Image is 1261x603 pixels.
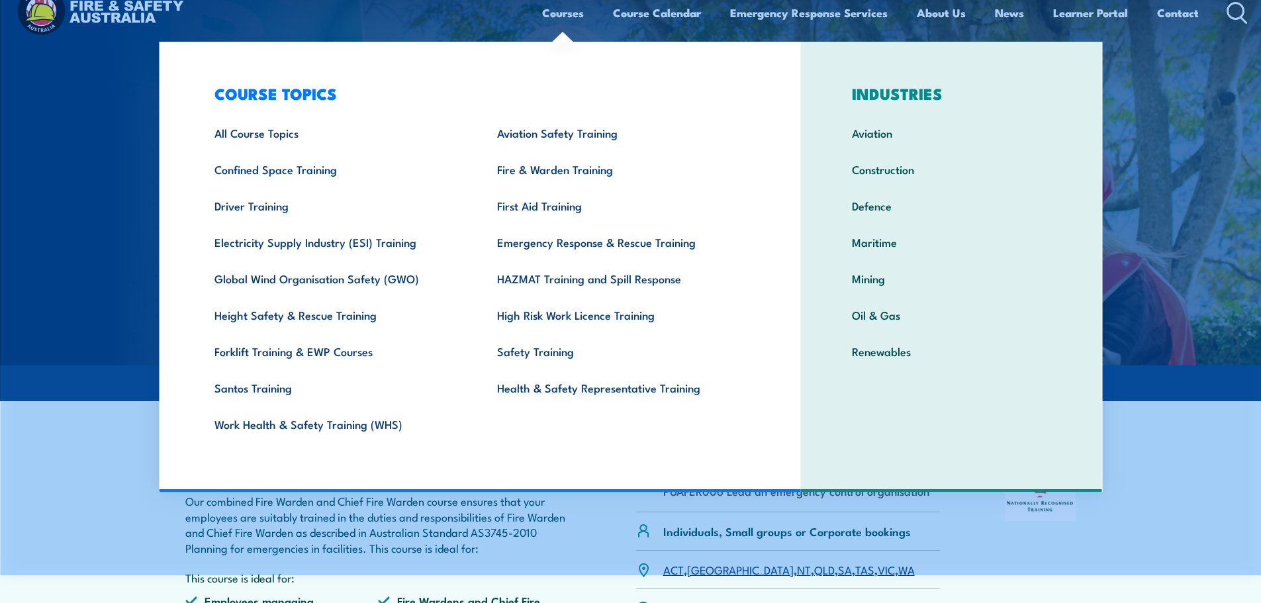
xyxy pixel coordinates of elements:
a: All Course Topics [194,115,477,151]
a: QLD [814,561,835,577]
a: Health & Safety Representative Training [477,369,759,406]
a: HAZMAT Training and Spill Response [477,260,759,297]
a: SA [838,561,852,577]
p: , , , , , , , [663,562,915,577]
a: Emergency Response & Rescue Training [477,224,759,260]
p: Our combined Fire Warden and Chief Fire Warden course ensures that your employees are suitably tr... [185,493,572,555]
a: Maritime [831,224,1072,260]
p: Individuals, Small groups or Corporate bookings [663,524,911,539]
a: Work Health & Safety Training (WHS) [194,406,477,442]
a: Santos Training [194,369,477,406]
a: Renewables [831,333,1072,369]
a: VIC [878,561,895,577]
li: PUAFER006 Lead an emergency control organisation [663,483,941,498]
a: Defence [831,187,1072,224]
a: Mining [831,260,1072,297]
a: Height Safety & Rescue Training [194,297,477,333]
a: ACT [663,561,684,577]
a: [GEOGRAPHIC_DATA] [687,561,794,577]
a: Electricity Supply Industry (ESI) Training [194,224,477,260]
a: High Risk Work Licence Training [477,297,759,333]
a: Forklift Training & EWP Courses [194,333,477,369]
h3: COURSE TOPICS [194,84,759,103]
a: Fire & Warden Training [477,151,759,187]
a: Safety Training [477,333,759,369]
a: Construction [831,151,1072,187]
a: Aviation [831,115,1072,151]
a: Global Wind Organisation Safety (GWO) [194,260,477,297]
a: NT [797,561,811,577]
a: Driver Training [194,187,477,224]
a: Confined Space Training [194,151,477,187]
a: TAS [855,561,874,577]
a: Aviation Safety Training [477,115,759,151]
a: Oil & Gas [831,297,1072,333]
h3: INDUSTRIES [831,84,1072,103]
a: First Aid Training [477,187,759,224]
a: WA [898,561,915,577]
p: This course is ideal for: [185,570,572,585]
